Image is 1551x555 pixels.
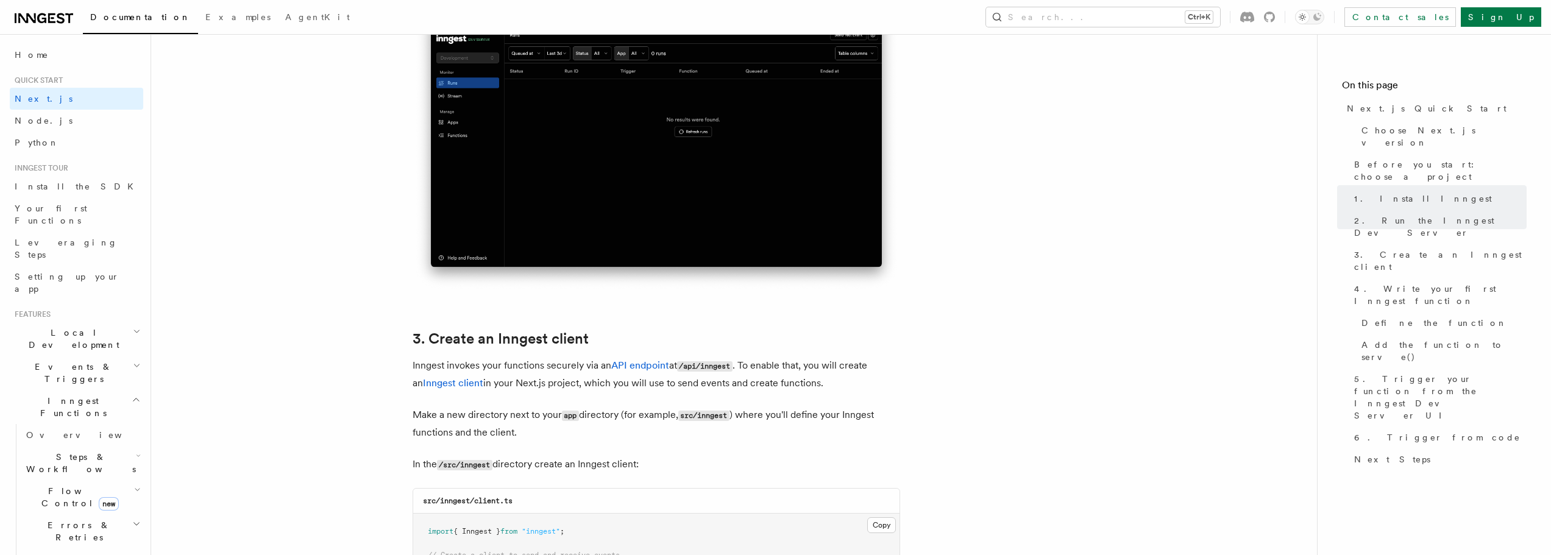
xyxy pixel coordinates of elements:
[437,460,492,470] code: /src/inngest
[198,4,278,33] a: Examples
[15,116,73,125] span: Node.js
[1361,317,1507,329] span: Define the function
[1357,119,1527,154] a: Choose Next.js version
[1354,283,1527,307] span: 4. Write your first Inngest function
[1354,158,1527,183] span: Before you start: choose a project
[10,327,133,351] span: Local Development
[10,175,143,197] a: Install the SDK
[10,395,132,419] span: Inngest Functions
[1354,214,1527,239] span: 2. Run the Inngest Dev Server
[500,527,517,536] span: from
[413,406,900,441] p: Make a new directory next to your directory (for example, ) where you'll define your Inngest func...
[10,132,143,154] a: Python
[413,330,589,347] a: 3. Create an Inngest client
[10,110,143,132] a: Node.js
[423,377,483,389] a: Inngest client
[1361,124,1527,149] span: Choose Next.js version
[10,361,133,385] span: Events & Triggers
[413,456,900,473] p: In the directory create an Inngest client:
[15,182,141,191] span: Install the SDK
[21,485,134,509] span: Flow Control
[1349,210,1527,244] a: 2. Run the Inngest Dev Server
[1295,10,1324,24] button: Toggle dark mode
[10,356,143,390] button: Events & Triggers
[560,527,564,536] span: ;
[1361,339,1527,363] span: Add the function to serve()
[10,266,143,300] a: Setting up your app
[15,49,49,61] span: Home
[10,76,63,85] span: Quick start
[21,480,143,514] button: Flow Controlnew
[1344,7,1456,27] a: Contact sales
[285,12,350,22] span: AgentKit
[1461,7,1541,27] a: Sign Up
[15,94,73,104] span: Next.js
[1357,334,1527,368] a: Add the function to serve()
[205,12,271,22] span: Examples
[1349,448,1527,470] a: Next Steps
[678,411,729,421] code: src/inngest
[26,430,152,440] span: Overview
[1354,373,1527,422] span: 5. Trigger your function from the Inngest Dev Server UI
[10,197,143,232] a: Your first Functions
[562,411,579,421] code: app
[677,361,733,372] code: /api/inngest
[10,322,143,356] button: Local Development
[1354,249,1527,273] span: 3. Create an Inngest client
[1349,426,1527,448] a: 6. Trigger from code
[1342,97,1527,119] a: Next.js Quick Start
[90,12,191,22] span: Documentation
[1347,102,1507,115] span: Next.js Quick Start
[1349,244,1527,278] a: 3. Create an Inngest client
[21,514,143,548] button: Errors & Retries
[10,88,143,110] a: Next.js
[522,527,560,536] span: "inngest"
[1185,11,1213,23] kbd: Ctrl+K
[10,44,143,66] a: Home
[99,497,119,511] span: new
[21,424,143,446] a: Overview
[1354,193,1492,205] span: 1. Install Inngest
[423,497,513,505] code: src/inngest/client.ts
[15,203,87,225] span: Your first Functions
[986,7,1220,27] button: Search...Ctrl+K
[453,527,500,536] span: { Inngest }
[15,138,59,147] span: Python
[1349,188,1527,210] a: 1. Install Inngest
[428,527,453,536] span: import
[10,163,68,173] span: Inngest tour
[21,519,132,543] span: Errors & Retries
[83,4,198,34] a: Documentation
[15,272,119,294] span: Setting up your app
[10,390,143,424] button: Inngest Functions
[1349,368,1527,426] a: 5. Trigger your function from the Inngest Dev Server UI
[413,357,900,392] p: Inngest invokes your functions securely via an at . To enable that, you will create an in your Ne...
[1349,278,1527,312] a: 4. Write your first Inngest function
[867,517,896,533] button: Copy
[611,359,669,371] a: API endpoint
[278,4,357,33] a: AgentKit
[1357,312,1527,334] a: Define the function
[15,238,118,260] span: Leveraging Steps
[1354,431,1521,444] span: 6. Trigger from code
[21,446,143,480] button: Steps & Workflows
[1342,78,1527,97] h4: On this page
[1349,154,1527,188] a: Before you start: choose a project
[10,309,51,319] span: Features
[21,451,136,475] span: Steps & Workflows
[10,232,143,266] a: Leveraging Steps
[1354,453,1430,465] span: Next Steps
